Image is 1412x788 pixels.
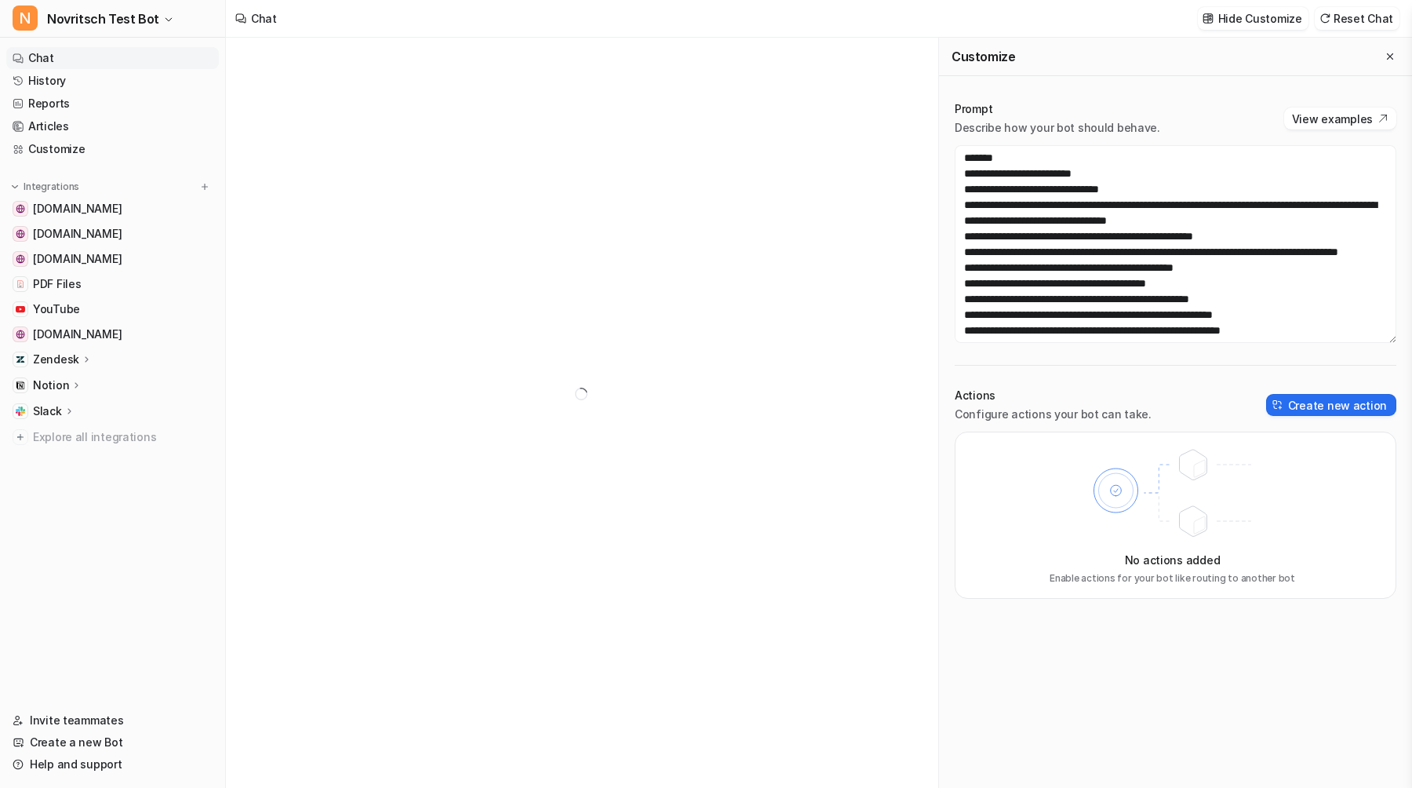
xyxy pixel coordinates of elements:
button: View examples [1284,108,1396,130]
a: History [6,70,219,92]
img: support.novritsch.com [16,229,25,239]
a: us.novritsch.com[DOMAIN_NAME] [6,248,219,270]
p: Slack [33,403,62,419]
p: Describe how your bot should behave. [955,120,1160,136]
p: Actions [955,388,1152,403]
button: Close flyout [1381,47,1399,66]
img: blog.novritsch.com [16,330,25,339]
a: Help and support [6,753,219,775]
a: Customize [6,138,219,160]
p: Configure actions your bot can take. [955,407,1152,422]
img: PDF Files [16,279,25,289]
p: Hide Customize [1218,10,1302,27]
span: [DOMAIN_NAME] [33,226,122,242]
a: Invite teammates [6,710,219,731]
p: No actions added [1125,552,1221,568]
a: YouTubeYouTube [6,298,219,320]
img: Slack [16,407,25,416]
a: Create a new Bot [6,731,219,753]
span: N [13,5,38,31]
button: Create new action [1266,394,1396,416]
button: Integrations [6,179,84,195]
img: YouTube [16,305,25,314]
h2: Customize [952,49,1015,64]
span: Novritsch Test Bot [47,8,159,30]
img: create-action-icon.svg [1272,399,1283,410]
a: blog.novritsch.com[DOMAIN_NAME] [6,323,219,345]
img: Notion [16,381,25,390]
span: [DOMAIN_NAME] [33,327,122,342]
img: explore all integrations [13,429,28,445]
span: YouTube [33,301,80,317]
a: Reports [6,93,219,115]
p: Prompt [955,101,1160,117]
p: Integrations [24,181,79,193]
img: us.novritsch.com [16,254,25,264]
img: expand menu [9,181,20,192]
a: PDF FilesPDF Files [6,273,219,295]
img: reset [1319,13,1330,24]
span: Explore all integrations [33,425,213,450]
img: menu_add.svg [199,181,210,192]
p: Enable actions for your bot like routing to another bot [1050,571,1295,586]
a: Chat [6,47,219,69]
span: [DOMAIN_NAME] [33,251,122,267]
span: PDF Files [33,276,81,292]
div: Chat [251,10,277,27]
a: Articles [6,115,219,137]
button: Hide Customize [1198,7,1308,30]
a: Explore all integrations [6,426,219,448]
img: customize [1203,13,1214,24]
p: Zendesk [33,352,79,367]
img: eu.novritsch.com [16,204,25,213]
p: Notion [33,378,69,393]
a: support.novritsch.com[DOMAIN_NAME] [6,223,219,245]
a: eu.novritsch.com[DOMAIN_NAME] [6,198,219,220]
button: Reset Chat [1315,7,1399,30]
span: [DOMAIN_NAME] [33,201,122,217]
img: Zendesk [16,355,25,364]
